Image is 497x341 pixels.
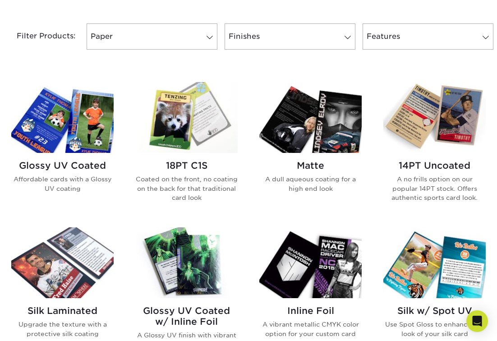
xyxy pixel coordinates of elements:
[383,82,486,217] a: 14PT Uncoated Trading Cards 14PT Uncoated A no frills option on our popular 14PT stock. Offers au...
[135,227,238,298] img: Glossy UV Coated w/ Inline Foil Trading Cards
[225,23,355,50] a: Finishes
[87,23,217,50] a: Paper
[259,305,362,316] h2: Inline Foil
[363,23,493,50] a: Features
[383,227,486,298] img: Silk w/ Spot UV Trading Cards
[383,160,486,171] h2: 14PT Uncoated
[11,82,114,153] img: Glossy UV Coated Trading Cards
[259,82,362,217] a: Matte Trading Cards Matte A dull aqueous coating for a high end look
[383,320,486,338] p: Use Spot Gloss to enhance the look of your silk card
[383,82,486,153] img: 14PT Uncoated Trading Cards
[135,160,238,171] h2: 18PT C1S
[135,175,238,202] p: Coated on the front, no coating on the back for that traditional card look
[135,82,238,217] a: 18PT C1S Trading Cards 18PT C1S Coated on the front, no coating on the back for that traditional ...
[11,320,114,338] p: Upgrade the texture with a protective silk coating
[466,310,488,332] div: Open Intercom Messenger
[11,82,114,217] a: Glossy UV Coated Trading Cards Glossy UV Coated Affordable cards with a Glossy UV coating
[383,175,486,202] p: A no frills option on our popular 14PT stock. Offers authentic sports card look.
[11,227,114,298] img: Silk Laminated Trading Cards
[259,82,362,153] img: Matte Trading Cards
[11,305,114,316] h2: Silk Laminated
[11,175,114,193] p: Affordable cards with a Glossy UV coating
[259,160,362,171] h2: Matte
[259,227,362,298] img: Inline Foil Trading Cards
[383,305,486,316] h2: Silk w/ Spot UV
[11,160,114,171] h2: Glossy UV Coated
[259,175,362,193] p: A dull aqueous coating for a high end look
[135,82,238,153] img: 18PT C1S Trading Cards
[259,320,362,338] p: A vibrant metallic CMYK color option for your custom card
[135,305,238,327] h2: Glossy UV Coated w/ Inline Foil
